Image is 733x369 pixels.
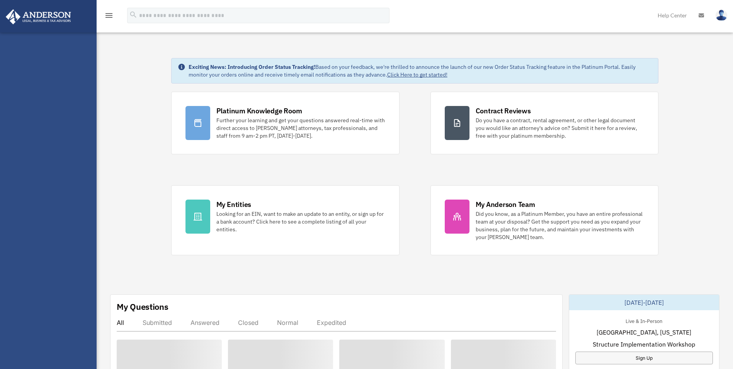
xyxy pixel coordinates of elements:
[216,200,251,209] div: My Entities
[476,106,531,116] div: Contract Reviews
[430,92,659,154] a: Contract Reviews Do you have a contract, rental agreement, or other legal document you would like...
[597,328,691,337] span: [GEOGRAPHIC_DATA], [US_STATE]
[277,319,298,326] div: Normal
[190,319,219,326] div: Answered
[476,116,645,140] div: Do you have a contract, rental agreement, or other legal document you would like an attorney's ad...
[430,185,659,255] a: My Anderson Team Did you know, as a Platinum Member, you have an entire professional team at your...
[216,106,302,116] div: Platinum Knowledge Room
[238,319,259,326] div: Closed
[716,10,727,21] img: User Pic
[117,301,168,313] div: My Questions
[216,116,385,140] div: Further your learning and get your questions answered real-time with direct access to [PERSON_NAM...
[216,210,385,233] div: Looking for an EIN, want to make an update to an entity, or sign up for a bank account? Click her...
[171,185,400,255] a: My Entities Looking for an EIN, want to make an update to an entity, or sign up for a bank accoun...
[3,9,73,24] img: Anderson Advisors Platinum Portal
[476,200,535,209] div: My Anderson Team
[189,63,315,70] strong: Exciting News: Introducing Order Status Tracking!
[104,11,114,20] i: menu
[387,71,447,78] a: Click Here to get started!
[171,92,400,154] a: Platinum Knowledge Room Further your learning and get your questions answered real-time with dire...
[575,352,713,364] a: Sign Up
[117,319,124,326] div: All
[593,340,695,349] span: Structure Implementation Workshop
[317,319,346,326] div: Expedited
[143,319,172,326] div: Submitted
[619,316,668,325] div: Live & In-Person
[129,10,138,19] i: search
[189,63,652,79] div: Based on your feedback, we're thrilled to announce the launch of our new Order Status Tracking fe...
[569,295,719,310] div: [DATE]-[DATE]
[476,210,645,241] div: Did you know, as a Platinum Member, you have an entire professional team at your disposal? Get th...
[104,14,114,20] a: menu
